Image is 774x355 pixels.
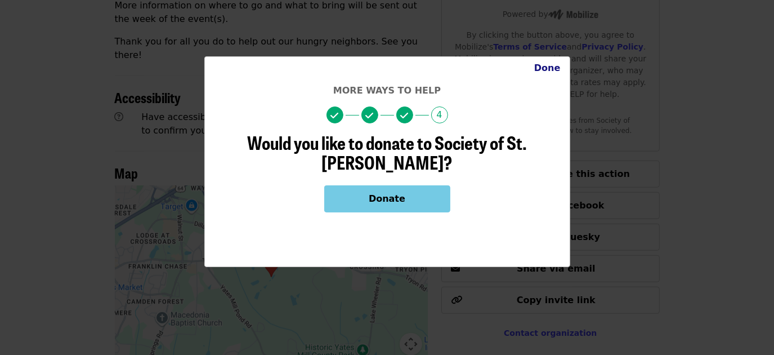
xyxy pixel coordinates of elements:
[369,193,405,204] span: Donate
[431,106,448,123] span: 4
[247,129,527,175] span: Would you like to donate to Society of St. [PERSON_NAME]?
[324,185,450,212] button: Donate
[401,110,409,121] i: check icon
[324,193,450,204] a: Donate
[525,57,570,79] button: Close
[331,110,339,121] i: check icon
[366,110,374,121] i: check icon
[333,85,441,96] span: More ways to help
